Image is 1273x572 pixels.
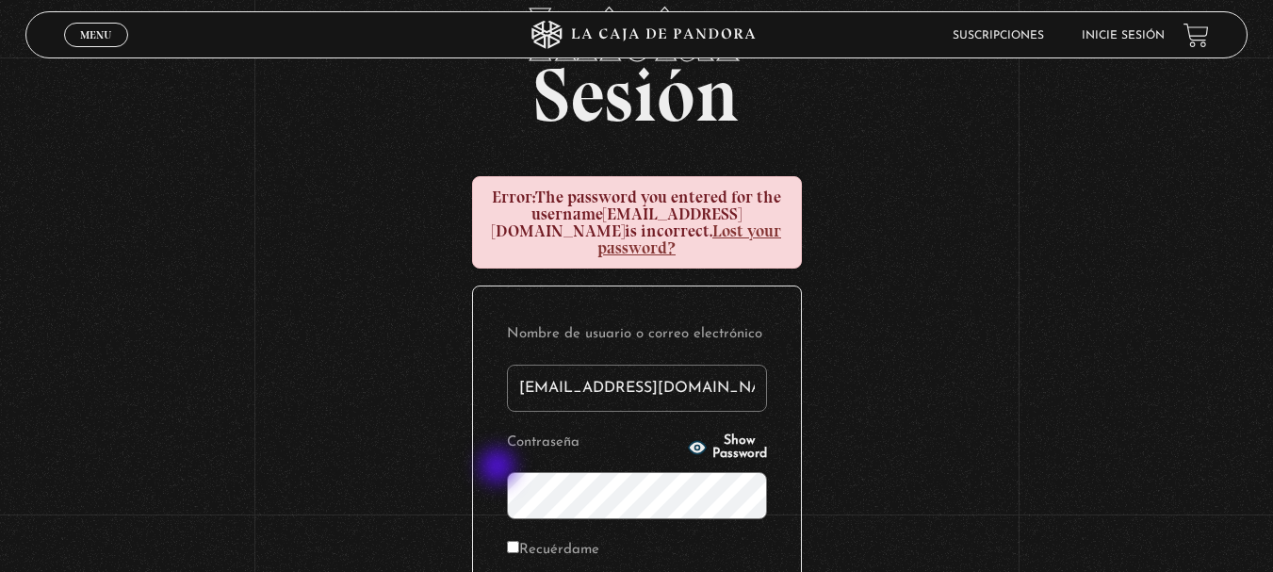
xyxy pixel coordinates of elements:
label: Recuérdame [507,536,599,565]
label: Nombre de usuario o correo electrónico [507,320,767,350]
button: Show Password [688,434,767,461]
span: Show Password [712,434,767,461]
span: Cerrar [73,45,118,58]
a: Suscripciones [953,30,1044,41]
strong: Error: [492,187,535,207]
label: Contraseña [507,429,682,458]
a: Lost your password? [597,221,781,258]
a: Inicie sesión [1082,30,1165,41]
span: Menu [80,29,111,41]
input: Recuérdame [507,541,519,553]
a: View your shopping cart [1183,23,1209,48]
div: The password you entered for the username is incorrect. [472,176,802,269]
strong: [EMAIL_ADDRESS][DOMAIN_NAME] [492,204,742,241]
